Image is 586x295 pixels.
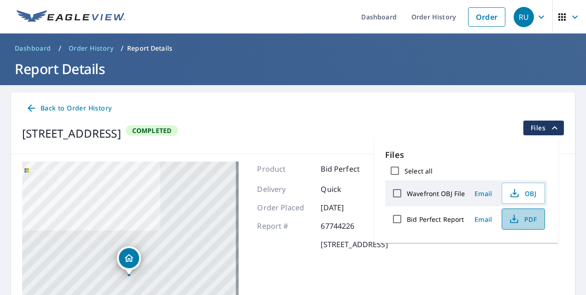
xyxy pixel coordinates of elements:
[257,220,312,231] p: Report #
[407,189,465,198] label: Wavefront OBJ File
[257,202,312,213] p: Order Placed
[17,10,125,24] img: EV Logo
[127,44,172,53] p: Report Details
[11,41,575,56] nav: breadcrumb
[69,44,113,53] span: Order History
[514,7,534,27] div: RU
[321,202,376,213] p: [DATE]
[531,122,560,133] span: Files
[257,163,312,174] p: Product
[472,189,494,198] span: Email
[59,43,61,54] li: /
[11,59,575,78] h1: Report Details
[502,183,545,204] button: OBJ
[385,149,547,161] p: Files
[15,44,51,53] span: Dashboard
[469,186,498,201] button: Email
[407,215,464,224] label: Bid Perfect Report
[127,126,177,135] span: Completed
[468,7,505,27] a: Order
[321,184,376,195] p: Quick
[121,43,123,54] li: /
[11,41,55,56] a: Dashboard
[22,125,121,142] div: [STREET_ADDRESS]
[508,188,537,199] span: OBJ
[117,246,141,275] div: Dropped pin, building 1, Residential property, 314 Monterey Ave Liberty, MO 64068
[508,214,537,225] span: PDF
[404,167,433,175] label: Select all
[321,220,376,231] p: 67744226
[26,103,111,114] span: Back to Order History
[472,215,494,224] span: Email
[22,100,115,117] a: Back to Order History
[502,208,545,230] button: PDF
[469,212,498,226] button: Email
[65,41,117,56] a: Order History
[321,163,360,174] p: Bid Perfect
[371,162,428,176] a: Upgrade
[321,239,387,250] p: [STREET_ADDRESS]
[257,184,312,195] p: Delivery
[523,121,564,135] button: filesDropdownBtn-67744226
